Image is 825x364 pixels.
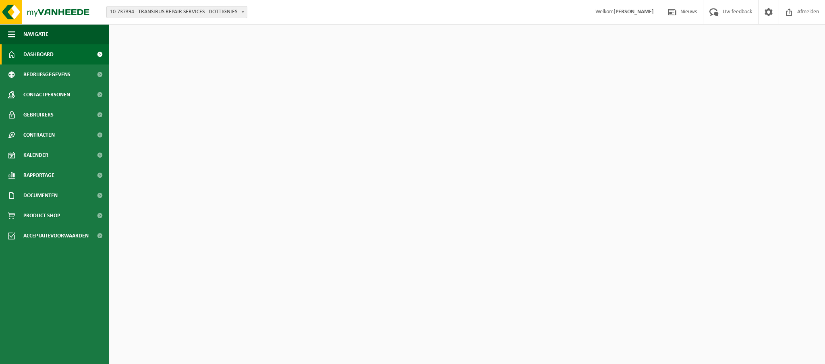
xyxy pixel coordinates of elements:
span: 10-737394 - TRANSIBUS REPAIR SERVICES - DOTTIGNIES [107,6,247,18]
span: Rapportage [23,165,54,185]
span: Documenten [23,185,58,206]
span: Dashboard [23,44,54,64]
span: Contactpersonen [23,85,70,105]
span: Navigatie [23,24,48,44]
span: Acceptatievoorwaarden [23,226,89,246]
span: Gebruikers [23,105,54,125]
span: Kalender [23,145,48,165]
span: Product Shop [23,206,60,226]
span: Bedrijfsgegevens [23,64,70,85]
span: Contracten [23,125,55,145]
span: 10-737394 - TRANSIBUS REPAIR SERVICES - DOTTIGNIES [106,6,247,18]
strong: [PERSON_NAME] [614,9,654,15]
